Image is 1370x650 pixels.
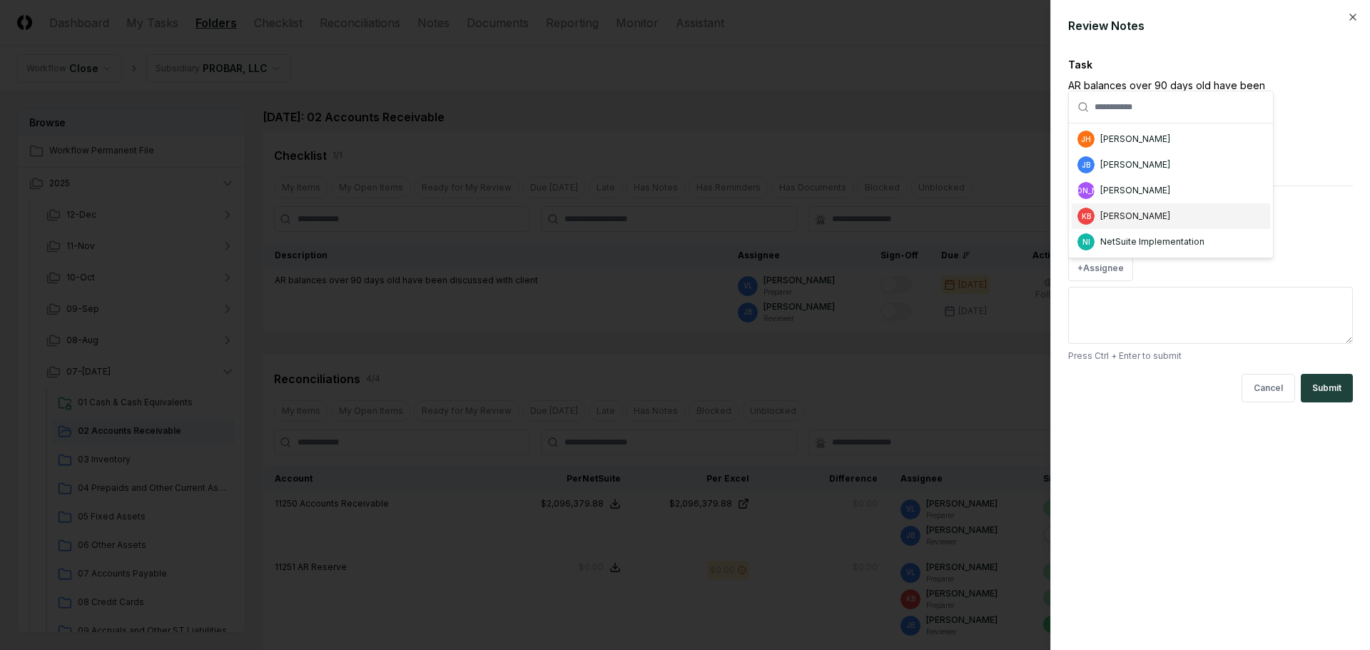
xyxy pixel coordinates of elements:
[1100,133,1170,146] div: [PERSON_NAME]
[1082,237,1090,248] span: NI
[1100,235,1204,248] div: NetSuite Implementation
[1068,255,1133,281] button: +Assignee
[1100,158,1170,171] div: [PERSON_NAME]
[1068,57,1353,72] div: Task
[1082,160,1090,171] span: JB
[1100,210,1170,223] div: [PERSON_NAME]
[1068,78,1304,108] p: AR balances over 90 days old have been discussed with client
[1056,186,1117,196] span: [PERSON_NAME]
[1068,17,1353,34] div: Review Notes
[1082,211,1091,222] span: KB
[1081,134,1091,145] span: JH
[1242,374,1295,402] button: Cancel
[1068,350,1353,362] p: Press Ctrl + Enter to submit
[1100,184,1170,197] div: [PERSON_NAME]
[1069,123,1273,258] div: Suggestions
[1301,374,1353,402] button: Submit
